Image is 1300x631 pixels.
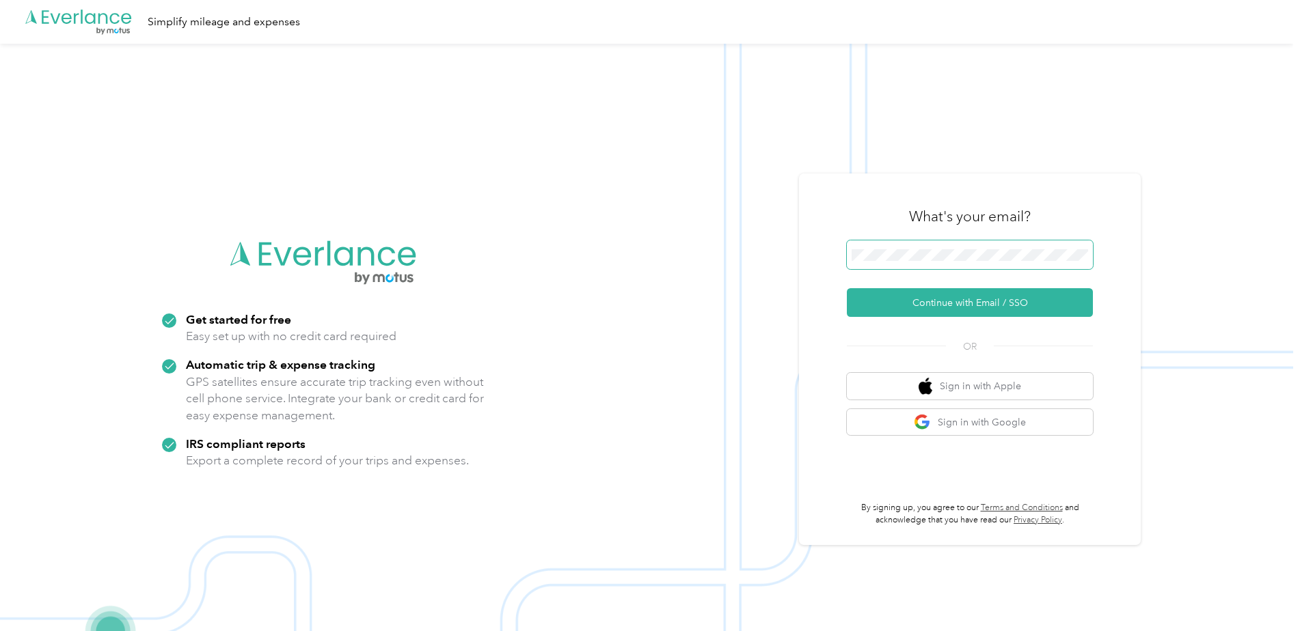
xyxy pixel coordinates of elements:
p: GPS satellites ensure accurate trip tracking even without cell phone service. Integrate your bank... [186,374,485,424]
button: google logoSign in with Google [847,409,1093,436]
strong: Get started for free [186,312,291,326]
img: apple logo [919,378,932,395]
a: Privacy Policy [1014,515,1062,525]
img: google logo [914,414,931,431]
button: apple logoSign in with Apple [847,373,1093,399]
p: By signing up, you agree to our and acknowledge that you have read our . [847,502,1093,526]
button: Continue with Email / SSO [847,288,1093,317]
strong: IRS compliant reports [186,436,306,451]
span: OR [946,339,994,354]
a: Terms and Conditions [981,503,1063,513]
p: Easy set up with no credit card required [186,328,396,345]
div: Simplify mileage and expenses [148,14,300,31]
strong: Automatic trip & expense tracking [186,357,375,371]
h3: What's your email? [909,207,1031,226]
p: Export a complete record of your trips and expenses. [186,452,469,469]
